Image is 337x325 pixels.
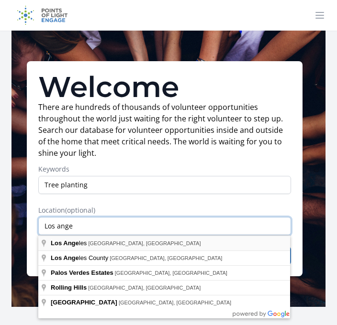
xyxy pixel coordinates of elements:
span: [GEOGRAPHIC_DATA], [GEOGRAPHIC_DATA] [119,300,231,305]
p: There are hundreds of thousands of volunteer opportunities throughout the world just waiting for ... [38,101,291,159]
span: Rolling Hills [51,284,87,291]
span: Palos Verdes Estates [51,269,113,276]
span: (optional) [65,206,95,215]
h1: Welcome [38,73,291,101]
span: [GEOGRAPHIC_DATA] [51,299,117,306]
input: Enter a location [38,217,291,235]
span: Los Ange [51,254,79,261]
span: les County [51,254,110,261]
span: [GEOGRAPHIC_DATA], [GEOGRAPHIC_DATA] [88,285,201,291]
span: [GEOGRAPHIC_DATA], [GEOGRAPHIC_DATA] [110,255,222,261]
span: Los Ange [51,239,79,247]
span: [GEOGRAPHIC_DATA], [GEOGRAPHIC_DATA] [88,240,201,246]
span: les [51,239,88,247]
label: Location [38,206,291,215]
span: [GEOGRAPHIC_DATA], [GEOGRAPHIC_DATA] [115,270,227,276]
label: Keywords [38,164,291,174]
